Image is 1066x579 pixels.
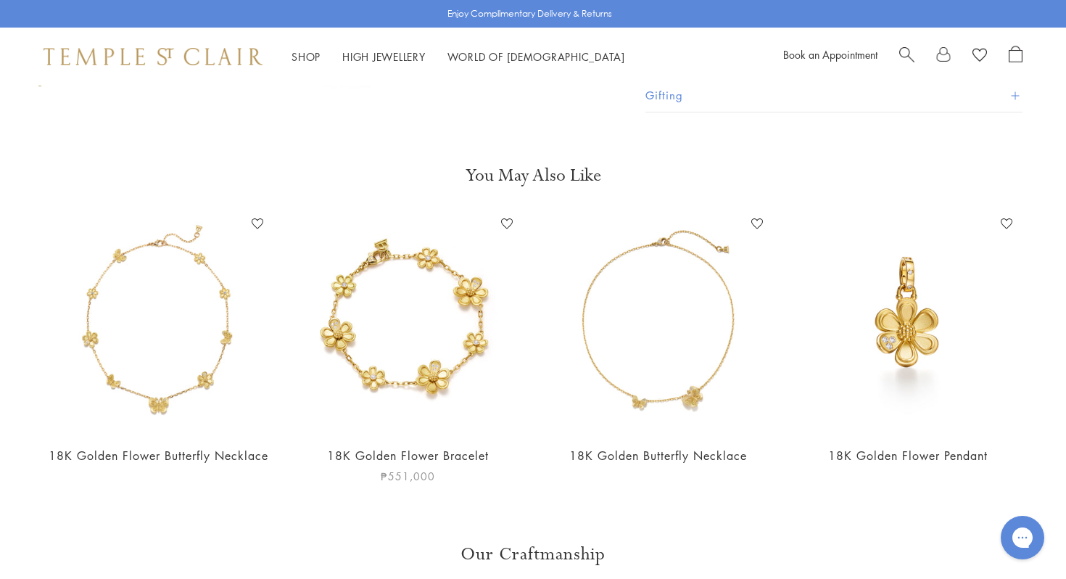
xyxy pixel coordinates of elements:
[298,213,519,434] img: 18K Golden Flower Bracelet
[993,511,1051,564] iframe: Gorgias live chat messenger
[548,213,769,434] img: 18K Golden Butterfly Necklace
[1009,46,1022,67] a: Open Shopping Bag
[972,46,987,67] a: View Wishlist
[327,448,489,464] a: 18K Golden Flower Bracelet
[36,75,44,98] div: Product gallery navigation
[48,213,269,434] img: 18K Golden Flower Butterfly Necklace
[342,49,426,64] a: High JewelleryHigh Jewellery
[447,7,612,21] p: Enjoy Complimentary Delivery & Returns
[58,164,1008,187] h3: You May Also Like
[292,48,625,66] nav: Main navigation
[292,49,321,64] a: ShopShop
[783,47,877,62] a: Book an Appointment
[645,79,1022,112] button: Gifting
[828,448,988,464] a: 18K Golden Flower Pendant
[447,49,625,64] a: World of [DEMOGRAPHIC_DATA]World of [DEMOGRAPHIC_DATA]
[899,46,914,67] a: Search
[44,48,263,65] img: Temple St. Clair
[798,213,1019,434] img: 18K Golden Flower Pendant
[569,448,747,464] a: 18K Golden Butterfly Necklace
[381,468,435,485] span: ₱551,000
[65,543,1001,566] h3: Our Craftmanship
[49,448,268,464] a: 18K Golden Flower Butterfly Necklace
